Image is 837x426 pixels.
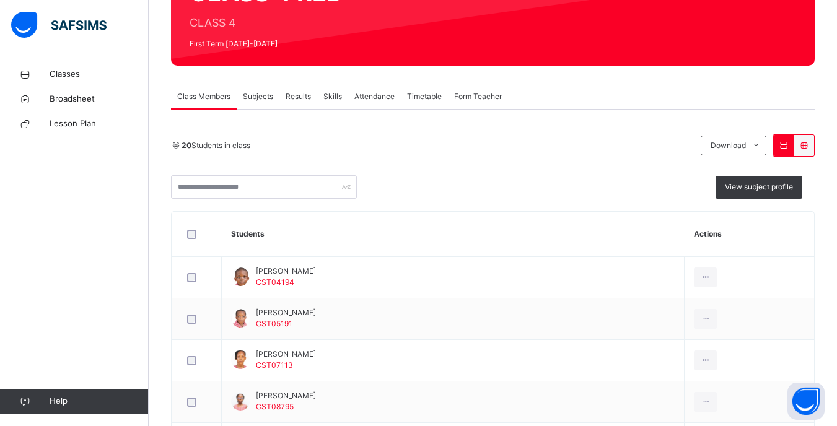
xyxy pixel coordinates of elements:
[407,91,442,102] span: Timetable
[256,319,292,328] span: CST05191
[50,118,149,130] span: Lesson Plan
[222,212,685,257] th: Students
[50,395,148,407] span: Help
[256,360,293,370] span: CST07113
[725,181,793,193] span: View subject profile
[256,402,294,411] span: CST08795
[711,140,746,151] span: Download
[685,212,814,257] th: Actions
[256,349,316,360] span: [PERSON_NAME]
[50,68,149,80] span: Classes
[454,91,502,102] span: Form Teacher
[243,91,273,102] span: Subjects
[256,307,316,318] span: [PERSON_NAME]
[177,91,230,102] span: Class Members
[256,390,316,401] span: [PERSON_NAME]
[354,91,395,102] span: Attendance
[286,91,311,102] span: Results
[256,266,316,277] span: [PERSON_NAME]
[182,140,250,151] span: Students in class
[787,383,825,420] button: Open asap
[256,277,294,287] span: CST04194
[50,93,149,105] span: Broadsheet
[323,91,342,102] span: Skills
[182,141,191,150] b: 20
[11,12,107,38] img: safsims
